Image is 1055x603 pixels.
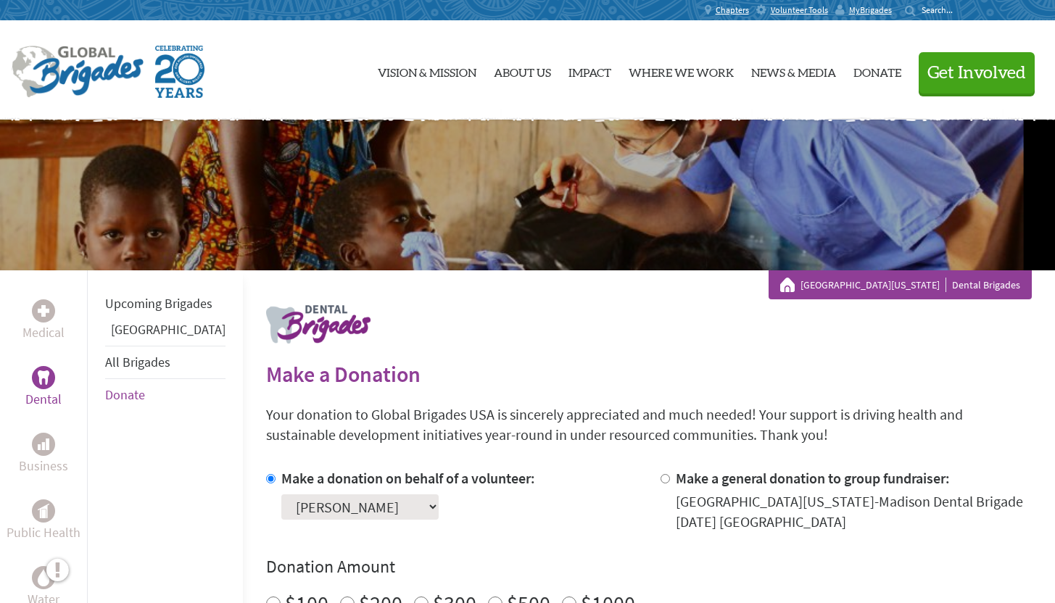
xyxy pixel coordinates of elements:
p: Public Health [7,523,80,543]
a: News & Media [751,33,836,108]
a: All Brigades [105,354,170,370]
div: Dental Brigades [780,278,1020,292]
a: Donate [853,33,901,108]
a: BusinessBusiness [19,433,68,476]
a: Impact [568,33,611,108]
label: Make a donation on behalf of a volunteer: [281,469,535,487]
p: Business [19,456,68,476]
p: Your donation to Global Brigades USA is sincerely appreciated and much needed! Your support is dr... [266,404,1032,445]
p: Dental [25,389,62,409]
a: DentalDental [25,366,62,409]
li: Guatemala [105,320,226,346]
p: Medical [22,323,65,343]
a: Upcoming Brigades [105,295,212,312]
img: Global Brigades Celebrating 20 Years [155,46,204,98]
a: MedicalMedical [22,299,65,343]
h4: Donation Amount [266,555,1032,578]
h2: Make a Donation [266,361,1032,387]
input: Search... [922,4,963,15]
label: Make a general donation to group fundraiser: [676,469,950,487]
a: Where We Work [629,33,734,108]
a: [GEOGRAPHIC_DATA][US_STATE] [800,278,946,292]
img: Business [38,438,49,450]
img: Dental [38,370,49,384]
img: Global Brigades Logo [12,46,144,98]
span: Get Involved [927,65,1026,82]
div: Dental [32,366,55,389]
li: All Brigades [105,346,226,379]
a: Public HealthPublic Health [7,499,80,543]
button: Get Involved [919,52,1035,93]
div: Water [32,566,55,589]
img: Medical [38,305,49,317]
li: Donate [105,379,226,411]
li: Upcoming Brigades [105,288,226,320]
span: Volunteer Tools [771,4,828,16]
span: MyBrigades [849,4,892,16]
a: Vision & Mission [378,33,476,108]
a: Donate [105,386,145,403]
a: About Us [494,33,551,108]
img: Water [38,569,49,586]
a: [GEOGRAPHIC_DATA] [111,321,226,338]
img: Public Health [38,504,49,518]
div: [GEOGRAPHIC_DATA][US_STATE]-Madison Dental Brigade [DATE] [GEOGRAPHIC_DATA] [676,491,1032,532]
img: logo-dental.png [266,305,371,344]
div: Public Health [32,499,55,523]
div: Business [32,433,55,456]
span: Chapters [716,4,749,16]
div: Medical [32,299,55,323]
